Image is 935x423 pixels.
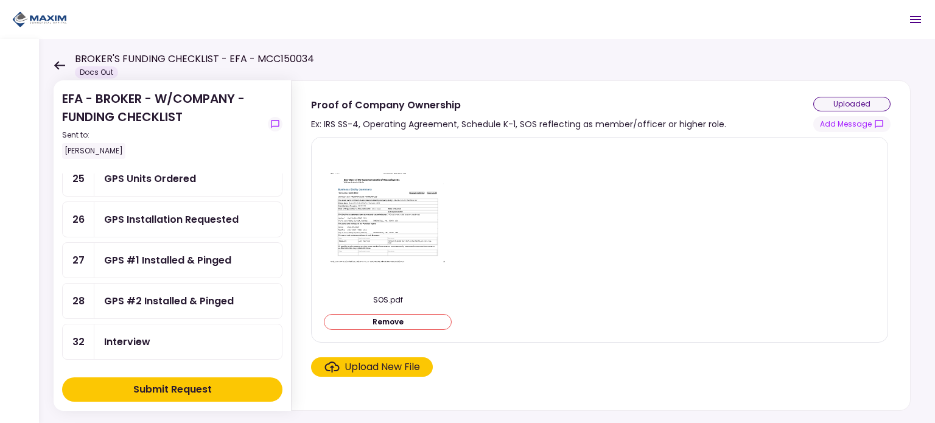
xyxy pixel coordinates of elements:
[311,97,726,113] div: Proof of Company Ownership
[63,324,94,359] div: 32
[104,293,234,309] div: GPS #2 Installed & Pinged
[268,117,282,131] button: show-messages
[12,10,67,29] img: Partner icon
[104,334,150,349] div: Interview
[63,284,94,318] div: 28
[63,161,94,196] div: 25
[813,97,891,111] div: uploaded
[324,295,452,306] div: SOS.pdf
[813,116,891,132] button: show-messages
[62,242,282,278] a: 27GPS #1 Installed & Pinged
[75,66,118,79] div: Docs Out
[104,171,196,186] div: GPS Units Ordered
[62,89,263,159] div: EFA - BROKER - W/COMPANY - FUNDING CHECKLIST
[63,243,94,278] div: 27
[62,143,125,159] div: [PERSON_NAME]
[345,360,420,374] div: Upload New File
[62,130,263,141] div: Sent to:
[311,357,433,377] span: Click here to upload the required document
[311,117,726,131] div: Ex: IRS SS-4, Operating Agreement, Schedule K-1, SOS reflecting as member/officer or higher role.
[75,52,314,66] h1: BROKER'S FUNDING CHECKLIST - EFA - MCC150034
[62,161,282,197] a: 25GPS Units Ordered
[901,5,930,34] button: Open menu
[104,212,239,227] div: GPS Installation Requested
[62,201,282,237] a: 26GPS Installation Requested
[62,377,282,402] button: Submit Request
[62,324,282,360] a: 32Interview
[63,202,94,237] div: 26
[104,253,231,268] div: GPS #1 Installed & Pinged
[133,382,212,397] div: Submit Request
[324,314,452,330] button: Remove
[62,283,282,319] a: 28GPS #2 Installed & Pinged
[291,80,911,411] div: Proof of Company OwnershipEx: IRS SS-4, Operating Agreement, Schedule K-1, SOS reflecting as memb...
